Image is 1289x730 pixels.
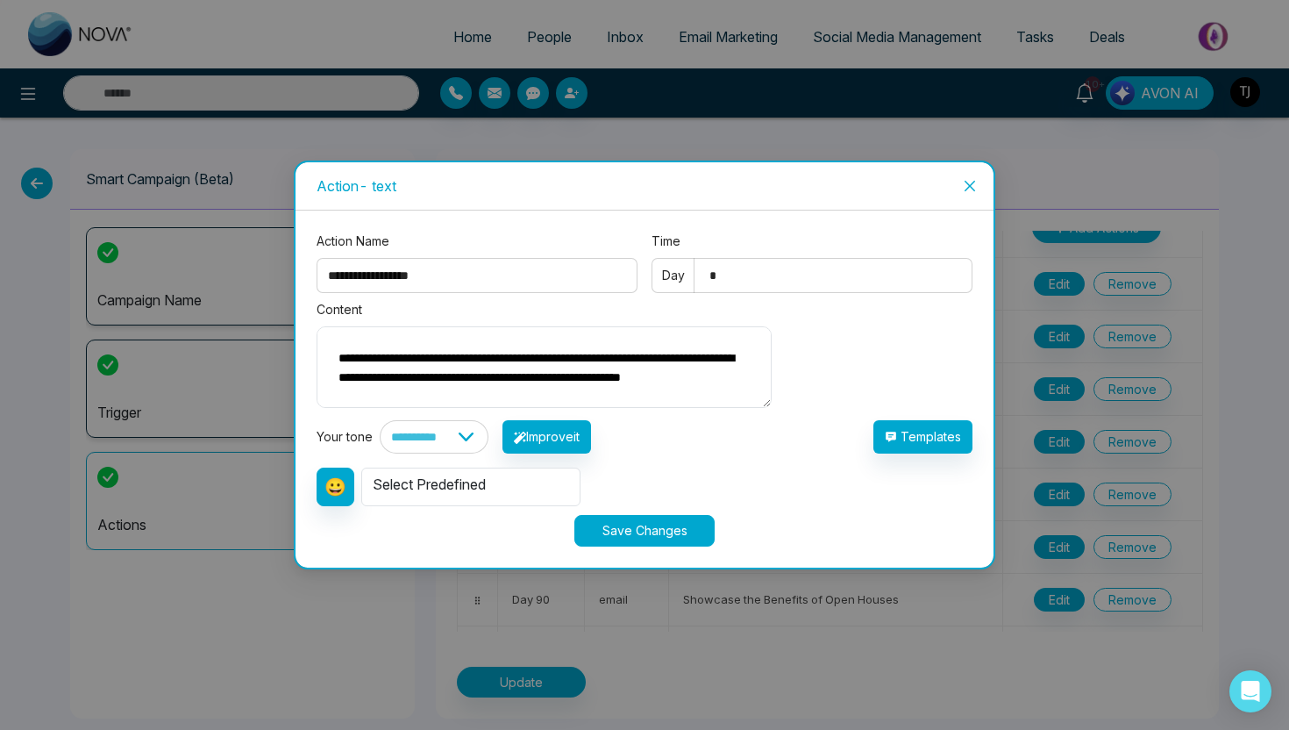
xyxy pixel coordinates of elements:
span: Day [662,266,685,285]
div: Select Predefined [361,468,580,506]
button: Close [946,162,993,210]
div: Open Intercom Messenger [1229,670,1271,712]
span: close [963,179,977,193]
button: Save Changes [574,515,715,547]
div: Your tone [317,427,380,447]
button: 😀 [317,468,354,506]
button: Improveit [502,420,591,454]
label: Time [652,232,972,251]
div: Action - text [317,176,972,196]
button: Templates [873,420,972,454]
label: Action Name [317,232,637,251]
label: Content [317,300,972,319]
